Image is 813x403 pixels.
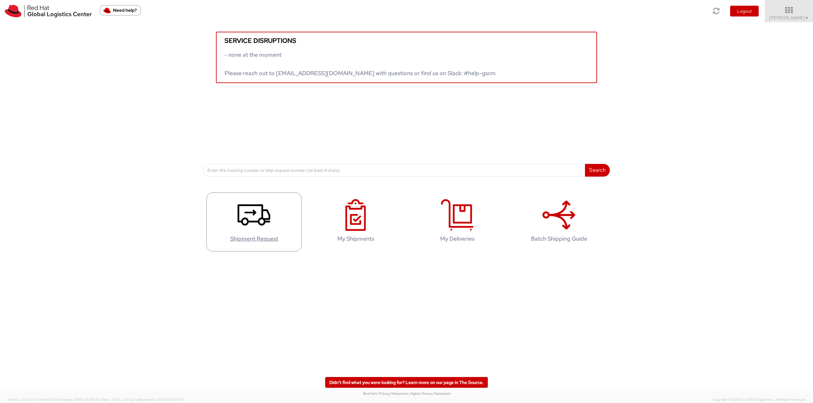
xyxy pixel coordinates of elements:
[101,397,184,402] span: Client: 2025.21.0-c073d8a
[518,236,600,242] h4: Batch Shipping Guide
[805,16,809,21] span: ▼
[203,164,585,177] input: Enter the tracking number or ship request number (at least 4 chars)
[416,236,498,242] h4: My Deliveries
[213,236,295,242] h4: Shipment Request
[511,192,607,252] a: Batch Shipping Guide
[315,236,397,242] h4: My Shipments
[5,5,92,17] img: rh-logistics-00dfa346123c4ec078e1.svg
[216,32,597,83] a: Service disruptions - none at the moment Please reach out to [EMAIL_ADDRESS][DOMAIN_NAME] with qu...
[585,164,610,177] button: Search
[769,15,809,21] span: [PERSON_NAME]
[8,397,100,402] span: Server: 2025.21.0-769a9a7b8c3
[225,51,496,77] span: - none at the moment Please reach out to [EMAIL_ADDRESS][DOMAIN_NAME] with questions or find us o...
[100,5,141,16] button: Need help?
[325,377,488,388] a: Didn't find what you were looking for? Learn more on our page in The Source.
[730,6,759,16] button: Logout
[363,391,408,396] a: Red Hat's Privacy Statement
[144,397,184,402] span: master, [DATE] 08:04:37
[225,37,588,44] h5: Service disruptions
[308,192,403,252] a: My Shipments
[410,192,505,252] a: My Deliveries
[61,397,100,402] span: master, [DATE] 10:09:35
[409,391,450,396] a: | Agistix Privacy Statement
[206,192,302,252] a: Shipment Request
[712,397,805,402] span: Copyright © [DATE]-[DATE] Agistix Inc., All Rights Reserved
